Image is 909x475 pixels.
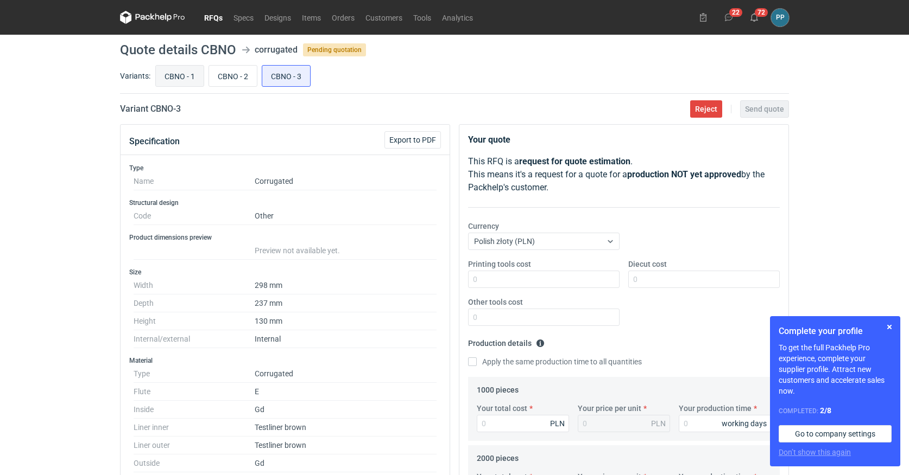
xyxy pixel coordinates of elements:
[255,277,437,294] dd: 298 mm
[134,383,255,401] dt: Flute
[255,401,437,419] dd: Gd
[883,320,896,333] button: Skip for now
[120,70,150,81] label: Variants:
[468,221,499,232] label: Currency
[259,11,296,24] a: Designs
[679,415,771,432] input: 0
[134,401,255,419] dt: Inside
[468,259,531,269] label: Printing tools cost
[779,342,892,396] p: To get the full Packhelp Pro experience, complete your supplier profile. Attract new customers an...
[651,418,666,429] div: PLN
[722,418,767,429] div: working days
[134,277,255,294] dt: Width
[134,312,255,330] dt: Height
[477,450,519,463] legend: 2000 pieces
[129,164,441,172] h3: Type
[408,11,437,24] a: Tools
[779,325,892,338] h1: Complete your profile
[628,271,780,288] input: 0
[468,356,642,367] label: Apply the same production time to all quantities
[134,437,255,454] dt: Liner outer
[326,11,360,24] a: Orders
[129,198,441,207] h3: Structural design
[129,268,441,277] h3: Size
[477,381,519,394] legend: 1000 pieces
[134,330,255,348] dt: Internal/external
[255,207,437,225] dd: Other
[296,11,326,24] a: Items
[255,383,437,401] dd: E
[255,172,437,190] dd: Corrugated
[477,403,527,414] label: Your total cost
[255,294,437,312] dd: 237 mm
[255,246,340,255] span: Preview not available yet.
[129,233,441,242] h3: Product dimensions preview
[679,403,752,414] label: Your production time
[255,330,437,348] dd: Internal
[129,129,180,155] button: Specification
[779,425,892,442] a: Go to company settings
[468,297,523,307] label: Other tools cost
[389,136,436,144] span: Export to PDF
[468,335,545,348] legend: Production details
[360,11,408,24] a: Customers
[303,43,366,56] span: Pending quotation
[477,415,569,432] input: 0
[468,271,620,288] input: 0
[468,309,620,326] input: 0
[519,156,630,166] strong: request for quote estimation
[120,43,236,56] h1: Quote details CBNO
[134,365,255,383] dt: Type
[134,454,255,472] dt: Outside
[129,356,441,365] h3: Material
[474,237,535,246] span: Polish złoty (PLN)
[627,169,741,179] strong: production NOT yet approved
[468,134,510,145] strong: Your quote
[134,207,255,225] dt: Code
[740,100,789,118] button: Send quote
[134,419,255,437] dt: Liner inner
[255,312,437,330] dd: 130 mm
[779,405,892,416] div: Completed:
[628,259,667,269] label: Diecut cost
[771,9,789,27] div: Paweł Puch
[255,454,437,472] dd: Gd
[255,419,437,437] dd: Testliner brown
[820,406,831,415] strong: 2 / 8
[255,43,298,56] div: corrugated
[550,418,565,429] div: PLN
[262,65,311,87] label: CBNO - 3
[209,65,257,87] label: CBNO - 2
[690,100,722,118] button: Reject
[468,155,780,194] p: This RFQ is a . This means it's a request for a quote for a by the Packhelp's customer.
[120,102,181,115] h2: Variant CBNO - 3
[199,11,228,24] a: RFQs
[120,11,185,24] svg: Packhelp Pro
[155,65,204,87] label: CBNO - 1
[255,365,437,383] dd: Corrugated
[746,9,763,26] button: 72
[134,294,255,312] dt: Depth
[228,11,259,24] a: Specs
[779,447,851,458] button: Don’t show this again
[695,105,717,113] span: Reject
[437,11,478,24] a: Analytics
[771,9,789,27] button: PP
[745,105,784,113] span: Send quote
[255,437,437,454] dd: Testliner brown
[578,403,641,414] label: Your price per unit
[720,9,737,26] button: 22
[384,131,441,149] button: Export to PDF
[134,172,255,190] dt: Name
